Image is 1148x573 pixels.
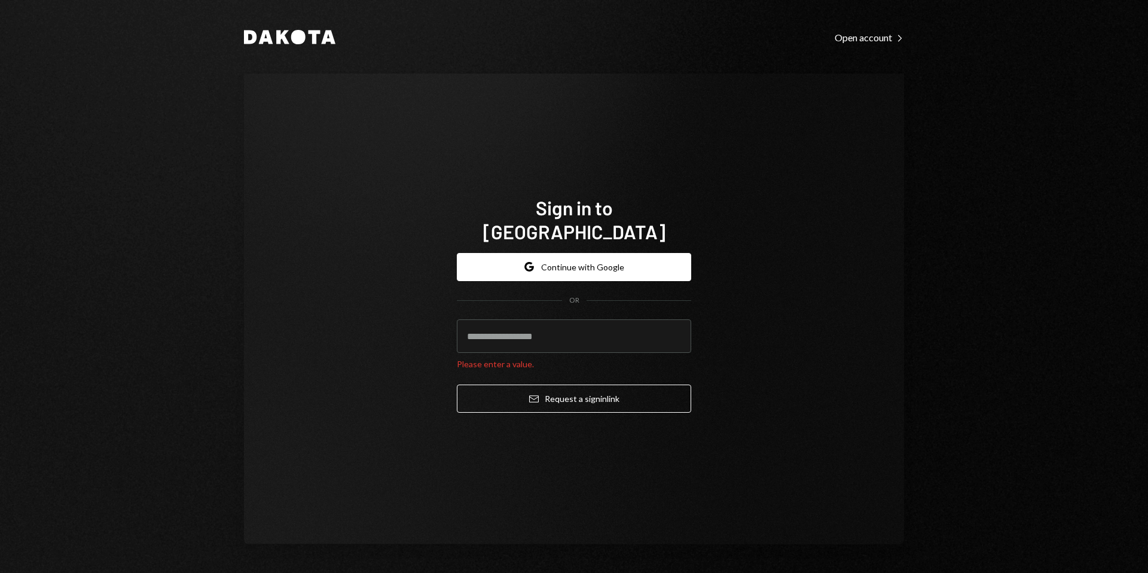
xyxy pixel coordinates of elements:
[457,253,691,281] button: Continue with Google
[457,358,691,370] div: Please enter a value.
[835,32,904,44] div: Open account
[835,31,904,44] a: Open account
[667,329,682,343] keeper-lock: Open Keeper Popup
[457,385,691,413] button: Request a signinlink
[569,295,579,306] div: OR
[457,196,691,243] h1: Sign in to [GEOGRAPHIC_DATA]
